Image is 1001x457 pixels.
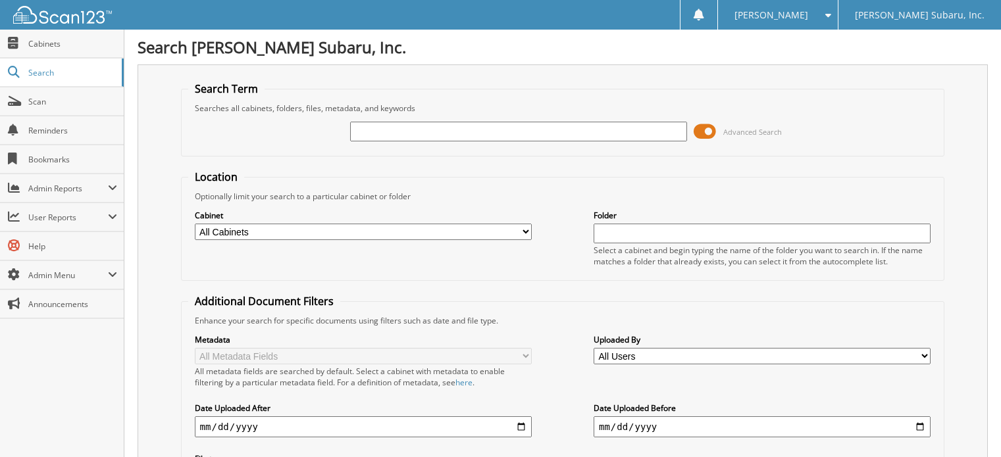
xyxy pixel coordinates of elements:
label: Folder [594,210,931,221]
div: Enhance your search for specific documents using filters such as date and file type. [188,315,938,326]
span: [PERSON_NAME] Subaru, Inc. [855,11,985,19]
input: end [594,416,931,437]
legend: Location [188,170,244,184]
label: Date Uploaded Before [594,402,931,414]
span: Advanced Search [723,127,782,137]
span: Reminders [28,125,117,136]
span: Announcements [28,299,117,310]
span: Admin Reports [28,183,108,194]
h1: Search [PERSON_NAME] Subaru, Inc. [138,36,988,58]
span: Scan [28,96,117,107]
label: Metadata [195,334,532,345]
span: Bookmarks [28,154,117,165]
span: Cabinets [28,38,117,49]
legend: Additional Document Filters [188,294,340,308]
span: [PERSON_NAME] [734,11,808,19]
span: Help [28,241,117,252]
div: Searches all cabinets, folders, files, metadata, and keywords [188,103,938,114]
a: here [455,377,473,388]
div: All metadata fields are searched by default. Select a cabinet with metadata to enable filtering b... [195,366,532,388]
span: Admin Menu [28,270,108,281]
label: Uploaded By [594,334,931,345]
span: Search [28,67,115,78]
div: Select a cabinet and begin typing the name of the folder you want to search in. If the name match... [594,245,931,267]
span: User Reports [28,212,108,223]
iframe: Chat Widget [935,394,1001,457]
input: start [195,416,532,437]
label: Cabinet [195,210,532,221]
img: scan123-logo-white.svg [13,6,112,24]
div: Optionally limit your search to a particular cabinet or folder [188,191,938,202]
legend: Search Term [188,82,265,96]
label: Date Uploaded After [195,402,532,414]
